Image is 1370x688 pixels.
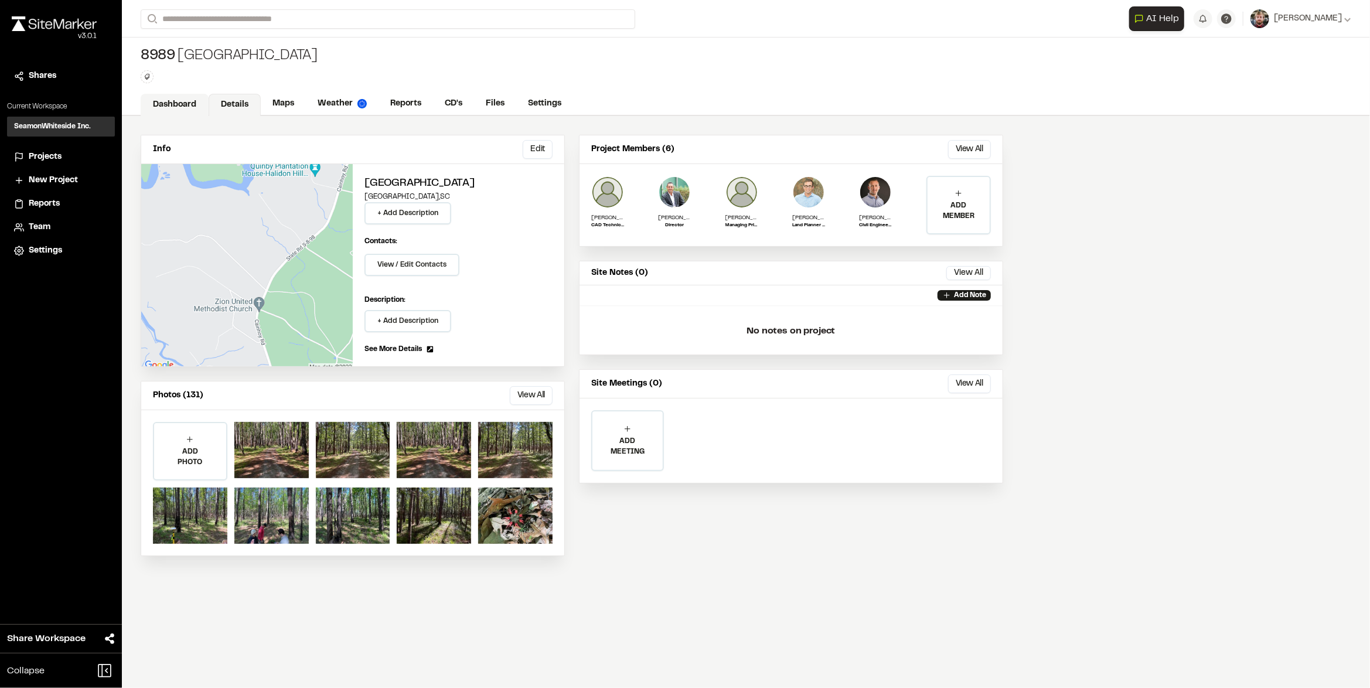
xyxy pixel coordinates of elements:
[792,222,825,229] p: Land Planner III
[1129,6,1189,31] div: Open AI Assistant
[364,254,459,276] button: View / Edit Contacts
[14,151,108,164] a: Projects
[14,197,108,210] a: Reports
[948,374,991,393] button: View All
[29,151,62,164] span: Projects
[29,244,62,257] span: Settings
[591,176,624,209] img: Steve Glover
[792,176,825,209] img: Blake Thomas-Wolfe
[12,31,97,42] div: Oh geez...please don't...
[364,176,553,192] h2: [GEOGRAPHIC_DATA]
[379,93,433,115] a: Reports
[7,632,86,646] span: Share Workspace
[141,94,209,116] a: Dashboard
[592,436,663,457] p: ADD MEETING
[1274,12,1342,25] span: [PERSON_NAME]
[364,202,451,224] button: + Add Description
[364,310,451,332] button: + Add Description
[725,222,758,229] p: Managing Principal
[433,93,474,115] a: CD's
[141,9,162,29] button: Search
[153,143,171,156] p: Info
[591,222,624,229] p: CAD Technician II
[1250,9,1269,28] img: User
[141,47,318,66] div: [GEOGRAPHIC_DATA]
[7,101,115,112] p: Current Workspace
[14,121,91,132] h3: SeamonWhiteside Inc.
[306,93,379,115] a: Weather
[516,93,573,115] a: Settings
[859,176,892,209] img: Landon Messal
[154,447,226,468] p: ADD PHOTO
[364,192,553,202] p: [GEOGRAPHIC_DATA] , SC
[29,197,60,210] span: Reports
[357,99,367,108] img: precipai.png
[29,70,56,83] span: Shares
[591,377,662,390] p: Site Meetings (0)
[510,386,553,405] button: View All
[589,312,993,350] p: No notes on project
[725,213,758,222] p: [PERSON_NAME]
[29,174,78,187] span: New Project
[29,221,50,234] span: Team
[14,70,108,83] a: Shares
[1146,12,1179,26] span: AI Help
[591,213,624,222] p: [PERSON_NAME]
[14,174,108,187] a: New Project
[658,176,691,209] img: Russ Seamon
[792,213,825,222] p: [PERSON_NAME]
[141,47,175,66] span: 8989
[209,94,261,116] a: Details
[954,290,986,301] p: Add Note
[364,295,553,305] p: Description:
[364,344,422,355] span: See More Details
[261,93,306,115] a: Maps
[859,222,892,229] p: Civil Engineer, SC# 35858
[141,70,154,83] button: Edit Tags
[153,389,203,402] p: Photos (131)
[658,222,691,229] p: Director
[948,140,991,159] button: View All
[725,176,758,209] img: Lee Gastley
[364,236,397,247] p: Contacts:
[14,221,108,234] a: Team
[928,200,990,222] p: ADD MEMBER
[658,213,691,222] p: [PERSON_NAME]
[12,16,97,31] img: rebrand.png
[1250,9,1351,28] button: [PERSON_NAME]
[14,244,108,257] a: Settings
[474,93,516,115] a: Files
[591,267,648,280] p: Site Notes (0)
[591,143,674,156] p: Project Members (6)
[7,664,45,678] span: Collapse
[523,140,553,159] button: Edit
[946,266,991,280] button: View All
[859,213,892,222] p: [PERSON_NAME]
[1129,6,1184,31] button: Open AI Assistant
